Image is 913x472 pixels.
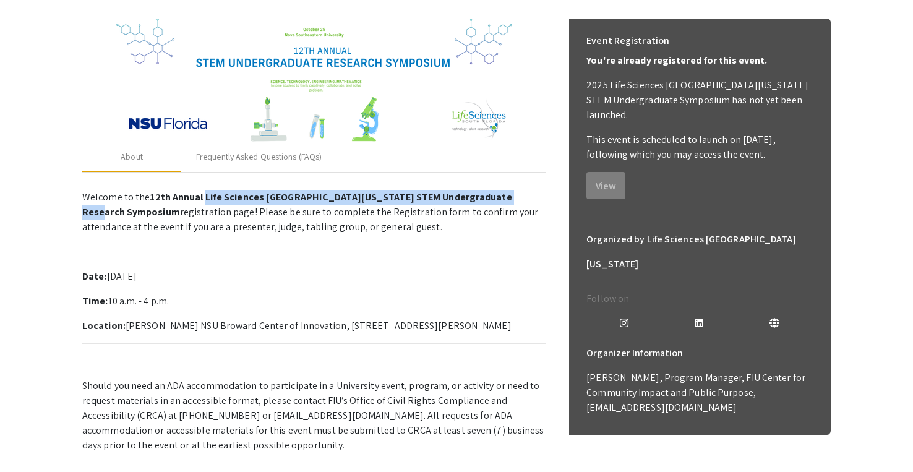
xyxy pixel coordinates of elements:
[586,132,813,162] p: This event is scheduled to launch on [DATE], following which you may access the event.
[586,341,813,366] h6: Organizer Information
[82,294,108,307] strong: Time:
[586,172,625,199] button: View
[586,53,813,68] p: You're already registered for this event.
[82,191,512,218] strong: 12th Annual Life Sciences [GEOGRAPHIC_DATA][US_STATE] STEM Undergraduate Research Symposium
[586,78,813,122] p: 2025 Life Sciences [GEOGRAPHIC_DATA][US_STATE] STEM Undergraduate Symposium has not yet been laun...
[586,371,813,415] p: [PERSON_NAME], Program Manager, FIU Center for Community Impact and Public Purpose, [EMAIL_ADDRES...
[82,294,546,309] p: 10 a.m. - 4 p.m.
[82,379,546,453] p: Should you need an ADA accommodation to participate in a University event, program, or activity o...
[82,190,546,234] p: Welcome to the registration page! Please be sure to complete the Registration form to confirm you...
[586,227,813,277] h6: Organized by Life Sciences [GEOGRAPHIC_DATA][US_STATE]
[586,28,669,53] h6: Event Registration
[196,150,322,163] div: Frequently Asked Questions (FAQs)
[586,291,813,306] p: Follow on
[82,270,107,283] strong: Date:
[9,416,53,463] iframe: Chat
[116,19,512,142] img: 32153a09-f8cb-4114-bf27-cfb6bc84fc69.png
[121,150,143,163] div: About
[82,269,546,284] p: [DATE]
[82,319,546,333] p: [PERSON_NAME] NSU Broward Center of Innovation, [STREET_ADDRESS][PERSON_NAME]
[82,319,126,332] strong: Location:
